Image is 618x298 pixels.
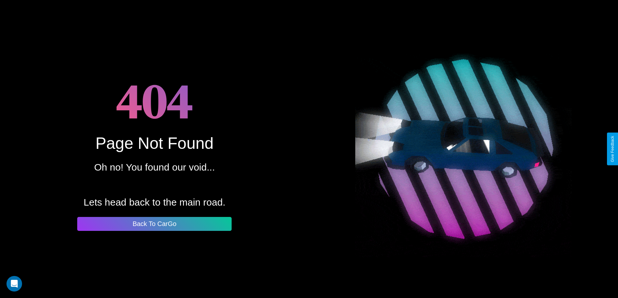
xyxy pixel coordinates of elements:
h1: 404 [116,67,193,134]
p: Oh no! You found our void... Lets head back to the main road. [84,159,225,211]
div: Open Intercom Messenger [6,276,22,292]
div: Give Feedback [610,136,615,162]
button: Back To CarGo [77,217,232,231]
div: Page Not Found [95,134,213,153]
img: spinning car [355,41,572,257]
